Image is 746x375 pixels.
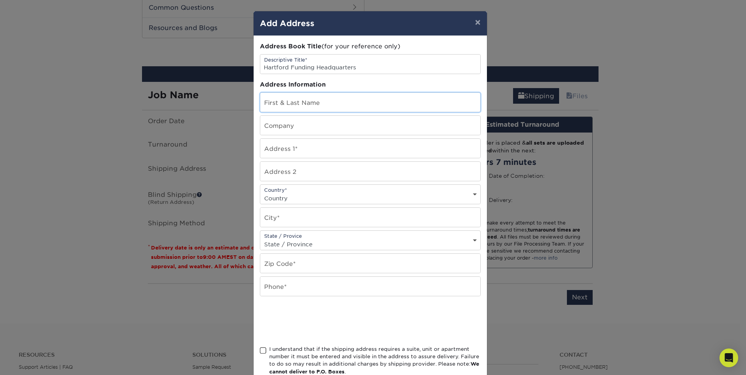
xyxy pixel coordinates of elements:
[260,80,481,89] div: Address Information
[260,18,481,29] h4: Add Address
[719,348,738,367] div: Open Intercom Messenger
[260,42,321,50] span: Address Book Title
[260,42,481,51] div: (for your reference only)
[469,11,487,33] button: ×
[269,361,479,374] b: We cannot deliver to P.O. Boxes
[260,306,378,336] iframe: reCAPTCHA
